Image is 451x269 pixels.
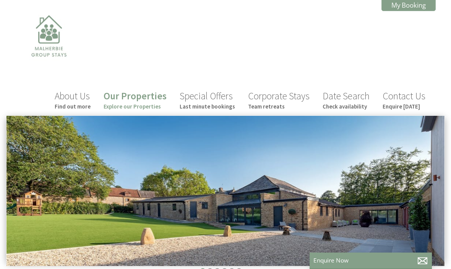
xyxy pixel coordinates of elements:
[104,90,167,110] a: Our PropertiesExplore our Properties
[313,256,428,264] p: Enquire Now
[323,103,370,110] small: Check availability
[180,90,235,110] a: Special OffersLast minute bookings
[180,103,235,110] small: Last minute bookings
[55,90,91,110] a: About UsFind out more
[248,90,310,110] a: Corporate StaysTeam retreats
[383,90,425,110] a: Contact UsEnquire [DATE]
[323,90,370,110] a: Date SearchCheck availability
[383,103,425,110] small: Enquire [DATE]
[104,103,167,110] small: Explore our Properties
[11,10,87,87] img: Malherbie Group Stays
[248,103,310,110] small: Team retreats
[55,103,91,110] small: Find out more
